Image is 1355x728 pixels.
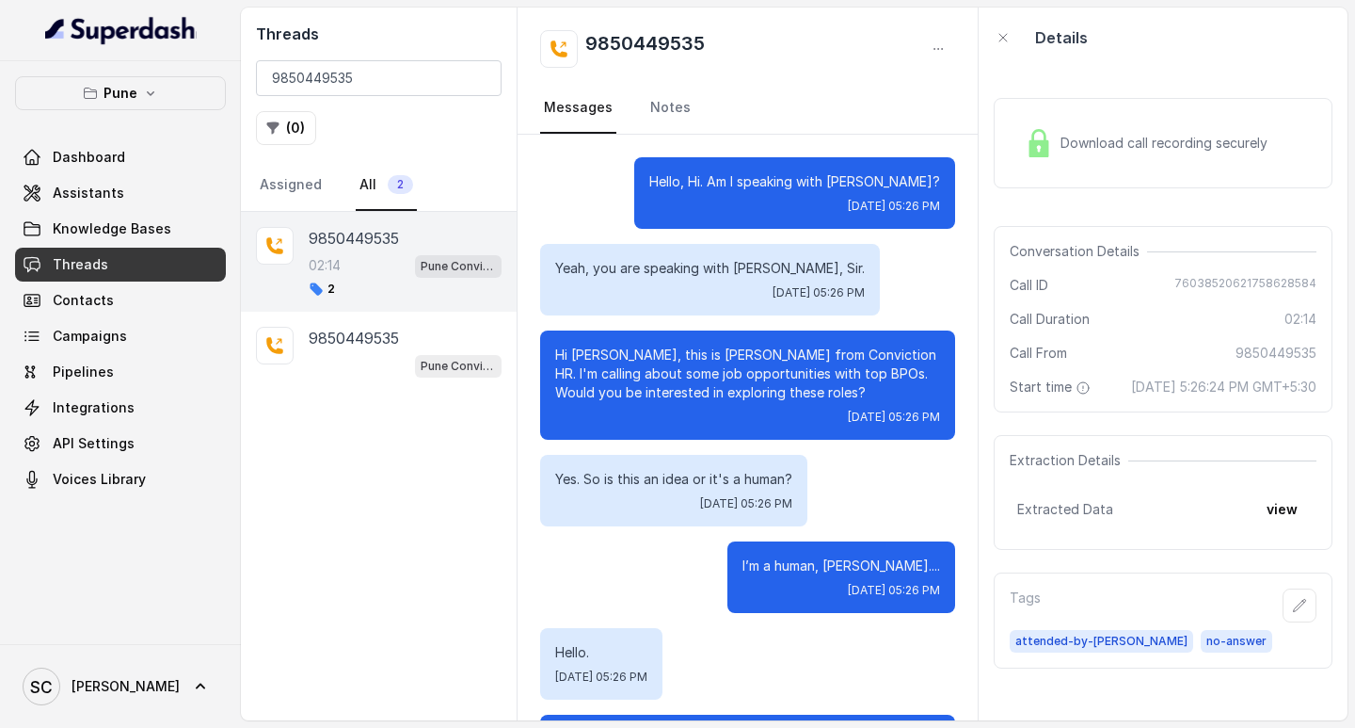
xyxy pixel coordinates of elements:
text: SC [30,677,53,697]
a: API Settings [15,427,226,461]
span: [DATE] 05:26 PM [848,583,940,598]
span: Call From [1010,344,1067,363]
span: API Settings [53,434,135,453]
h2: Threads [256,23,502,45]
a: All2 [356,160,417,211]
nav: Tabs [256,160,502,211]
p: 9850449535 [309,227,399,250]
a: Assistants [15,176,226,210]
p: Yes. So is this an idea or it's a human? [555,470,792,489]
span: Contacts [53,291,114,310]
span: 9850449535 [1235,344,1316,363]
span: Download call recording securely [1060,134,1275,153]
img: Lock Icon [1025,129,1053,157]
span: Integrations [53,398,135,417]
button: view [1255,493,1309,526]
p: Pune Conviction HR Outbound Assistant [421,257,496,276]
a: Voices Library [15,462,226,496]
p: Yeah, you are speaking with [PERSON_NAME], Sir. [555,259,865,278]
span: Knowledge Bases [53,219,171,238]
span: Dashboard [53,148,125,167]
span: 2 [388,175,413,194]
p: Hi [PERSON_NAME], this is [PERSON_NAME] from Conviction HR. I'm calling about some job opportunit... [555,346,940,402]
p: Pune [104,82,137,105]
a: Dashboard [15,140,226,174]
span: Extraction Details [1010,451,1128,470]
button: Pune [15,76,226,110]
a: Assigned [256,160,326,211]
span: [DATE] 05:26 PM [848,199,940,214]
p: Hello, Hi. Am I speaking with [PERSON_NAME]? [649,172,940,191]
h2: 9850449535 [585,30,705,68]
span: Voices Library [53,470,146,489]
a: Integrations [15,391,226,425]
a: Contacts [15,283,226,317]
span: 76038520621758628584 [1174,276,1316,295]
nav: Tabs [540,83,955,134]
a: Knowledge Bases [15,212,226,246]
span: Assistants [53,184,124,202]
p: Hello. [555,643,647,662]
span: 02:14 [1284,310,1316,329]
span: Call ID [1010,276,1048,295]
img: light.svg [45,15,197,45]
span: [DATE] 05:26 PM [700,496,792,511]
span: Call Duration [1010,310,1090,329]
p: 9850449535 [309,327,399,349]
span: Extracted Data [1017,500,1113,519]
p: I’m a human, [PERSON_NAME].... [742,557,940,575]
a: Threads [15,248,226,282]
button: (0) [256,111,316,145]
p: 02:14 [309,256,341,275]
span: [DATE] 05:26 PM [848,410,940,425]
a: Pipelines [15,355,226,389]
a: Messages [540,83,616,134]
a: [PERSON_NAME] [15,660,226,713]
span: [DATE] 05:26 PM [773,285,865,300]
p: Pune Conviction HR Outbound Assistant [421,357,496,376]
span: Campaigns [53,327,127,346]
a: Campaigns [15,319,226,353]
p: Details [1035,26,1088,49]
span: Start time [1010,378,1094,396]
a: Notes [646,83,694,134]
span: [DATE] 5:26:24 PM GMT+5:30 [1131,378,1316,396]
span: attended-by-[PERSON_NAME] [1010,630,1193,653]
input: Search by Call ID or Phone Number [256,60,502,96]
span: Conversation Details [1010,242,1147,261]
span: [DATE] 05:26 PM [555,670,647,685]
span: 2 [309,282,335,297]
p: Tags [1010,589,1041,623]
span: Threads [53,255,108,274]
span: no-answer [1201,630,1272,653]
span: Pipelines [53,363,114,381]
span: [PERSON_NAME] [72,677,180,696]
